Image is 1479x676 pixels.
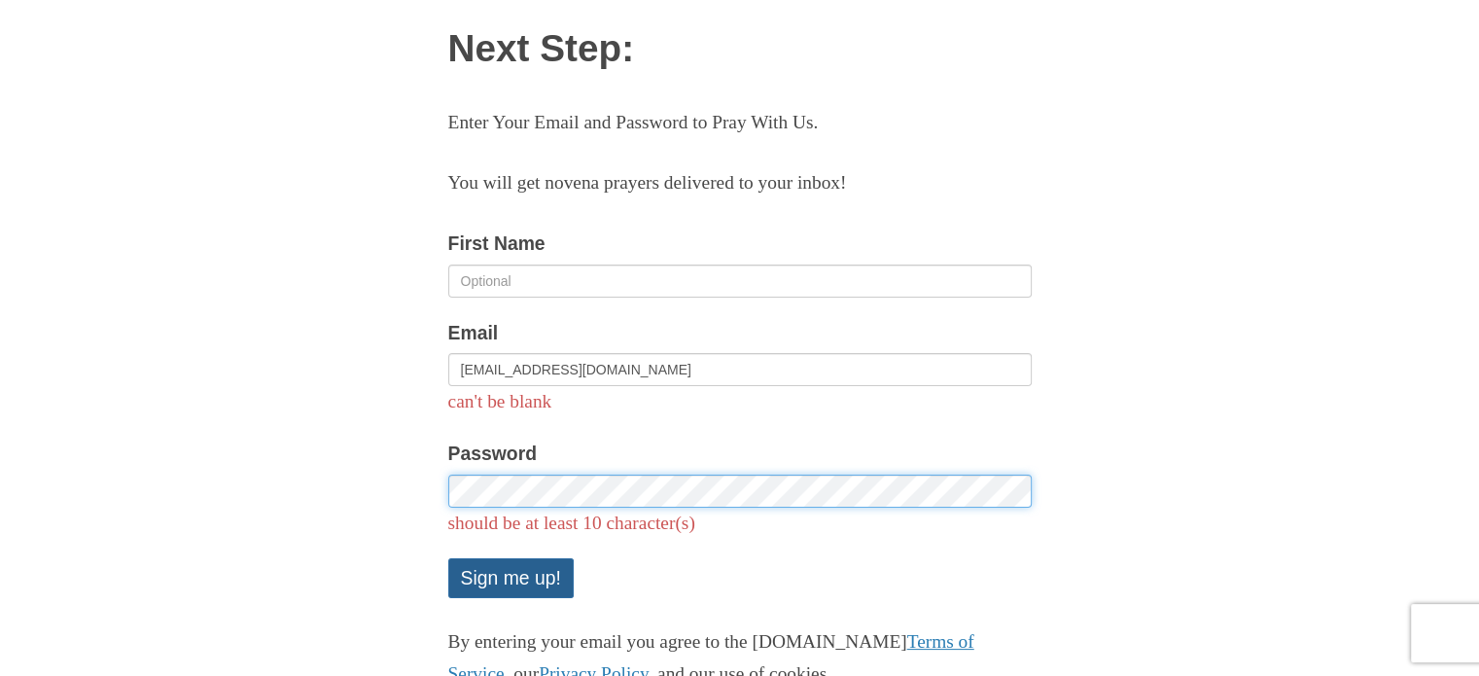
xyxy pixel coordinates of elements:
label: First Name [448,228,546,260]
label: Password [448,438,537,470]
input: Optional [448,265,1032,298]
h1: Next Step: [448,28,1032,70]
span: can't be blank [448,391,552,411]
p: Enter Your Email and Password to Pray With Us. [448,107,1032,139]
label: Email [448,317,499,349]
p: You will get novena prayers delivered to your inbox! [448,167,1032,199]
button: Sign me up! [448,558,574,598]
span: should be at least 10 character(s) [448,513,695,533]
